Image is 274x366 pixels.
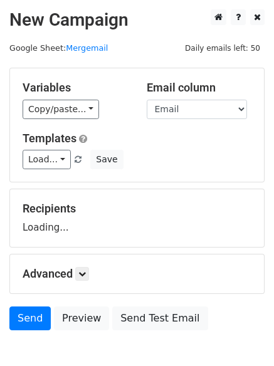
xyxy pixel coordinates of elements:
[9,43,108,53] small: Google Sheet:
[23,202,251,216] h5: Recipients
[181,43,265,53] a: Daily emails left: 50
[90,150,123,169] button: Save
[9,306,51,330] a: Send
[9,9,265,31] h2: New Campaign
[23,100,99,119] a: Copy/paste...
[23,81,128,95] h5: Variables
[54,306,109,330] a: Preview
[66,43,108,53] a: Mergemail
[23,150,71,169] a: Load...
[112,306,208,330] a: Send Test Email
[23,202,251,234] div: Loading...
[147,81,252,95] h5: Email column
[23,267,251,281] h5: Advanced
[181,41,265,55] span: Daily emails left: 50
[23,132,76,145] a: Templates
